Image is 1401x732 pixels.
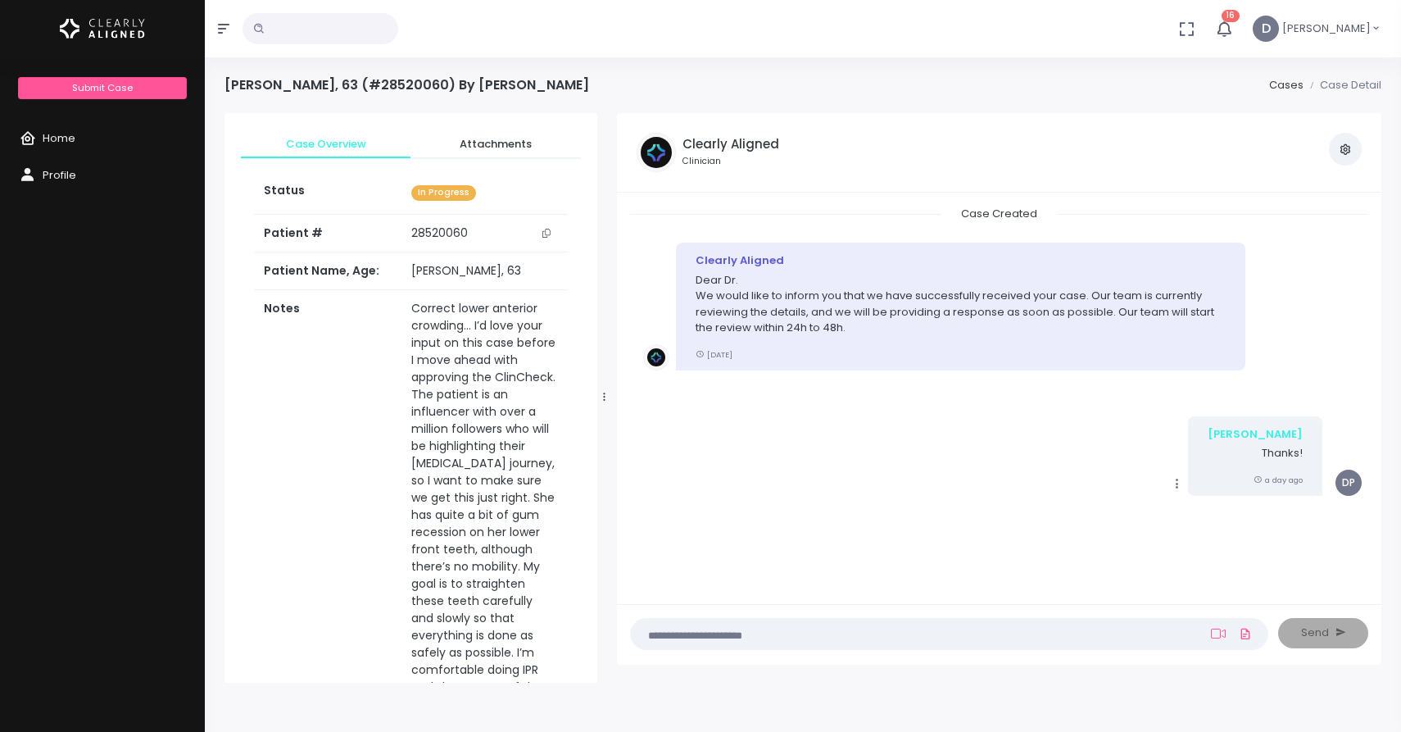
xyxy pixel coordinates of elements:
[696,272,1226,336] p: Dear Dr. We would like to inform you that we have successfully received your case. Our team is cu...
[696,349,732,360] small: [DATE]
[1269,77,1304,93] a: Cases
[1208,627,1229,640] a: Add Loom Video
[1208,426,1303,443] div: [PERSON_NAME]
[941,201,1057,226] span: Case Created
[682,155,779,168] small: Clinician
[401,252,567,290] td: [PERSON_NAME], 63
[254,252,401,290] th: Patient Name, Age:
[1208,445,1303,461] p: Thanks!
[254,172,401,214] th: Status
[72,81,133,94] span: Submit Case
[43,167,76,183] span: Profile
[254,214,401,252] th: Patient #
[224,113,597,683] div: scrollable content
[43,130,75,146] span: Home
[630,206,1368,588] div: scrollable content
[1222,10,1240,22] span: 16
[1236,619,1255,648] a: Add Files
[254,136,397,152] span: Case Overview
[1254,475,1303,485] small: a day ago
[1253,16,1279,42] span: D
[401,215,567,252] td: 28520060
[18,77,186,99] a: Submit Case
[60,11,145,46] img: Logo Horizontal
[682,137,779,152] h5: Clearly Aligned
[224,77,589,93] h4: [PERSON_NAME], 63 (#28520060) By [PERSON_NAME]
[1335,470,1362,496] span: DP
[1304,77,1381,93] li: Case Detail
[411,185,476,201] span: In Progress
[424,136,567,152] span: Attachments
[696,252,1226,269] div: Clearly Aligned
[1282,20,1371,37] span: [PERSON_NAME]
